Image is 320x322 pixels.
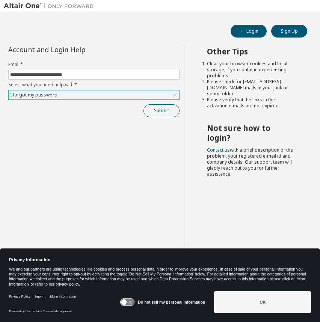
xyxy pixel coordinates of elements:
[8,47,145,53] div: Account and Login Help
[207,147,293,177] span: with a brief description of the problem, your registered e-mail id and company details. Our suppo...
[9,91,59,99] div: I forgot my password
[8,82,180,88] label: Select what you need help with
[207,97,294,109] li: Please verify that the links in the activation e-mails are not expired.
[207,61,294,79] li: Clear your browser cookies and local storage, if you continue experiencing problems.
[143,104,180,117] button: Submit
[207,147,230,153] a: Contact us
[9,90,179,99] div: I forgot my password
[207,123,294,143] h2: Not sure how to login?
[231,25,267,38] button: Login
[4,2,98,10] img: Altair One
[207,79,294,97] li: Please check for [EMAIL_ADDRESS][DOMAIN_NAME] mails in your junk or spam folder.
[8,62,180,68] label: Email
[271,25,307,38] button: Sign Up
[207,47,294,56] h2: Other Tips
